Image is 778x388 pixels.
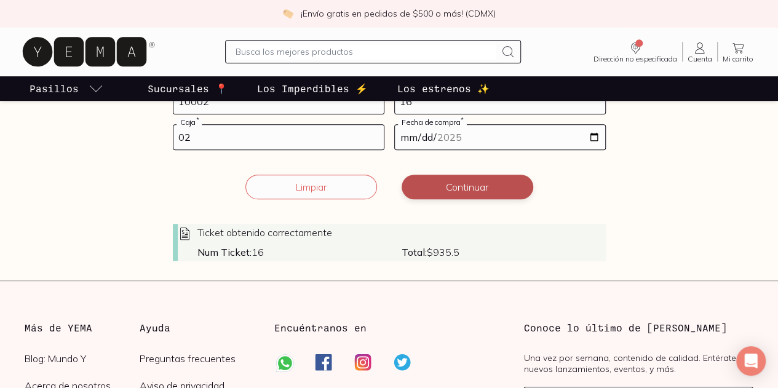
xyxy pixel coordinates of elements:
p: Sucursales 📍 [148,81,228,96]
strong: Total: [402,246,427,258]
span: Dirección no especificada [593,55,677,63]
button: Continuar [402,175,533,199]
input: 123 [395,89,605,114]
p: Pasillos [30,81,79,96]
a: Preguntas frecuentes [140,352,255,365]
strong: Num Ticket: [197,246,252,258]
p: Los estrenos ✨ [397,81,490,96]
span: Ticket obtenido correctamente [197,226,332,239]
h3: Encuéntranos en [274,320,367,335]
p: Una vez por semana, contenido de calidad. Entérate de nuevos lanzamientos, eventos, y más. [523,352,753,374]
input: 03 [173,125,384,149]
h3: Conoce lo último de [PERSON_NAME] [523,320,753,335]
a: Mi carrito [718,41,758,63]
span: Cuenta [688,55,712,63]
img: check [282,8,293,19]
div: Open Intercom Messenger [736,346,766,376]
a: pasillo-todos-link [27,76,106,101]
span: $ 935.5 [402,246,606,258]
span: 16 [197,246,402,258]
label: Fecha de compra [398,117,467,127]
a: Los estrenos ✨ [395,76,492,101]
p: Los Imperdibles ⚡️ [257,81,368,96]
p: ¡Envío gratis en pedidos de $500 o más! (CDMX) [301,7,496,20]
button: Limpiar [245,175,377,199]
a: Blog: Mundo Y [25,352,140,365]
input: 728 [173,89,384,114]
label: Caja [177,117,202,127]
span: Mi carrito [723,55,753,63]
input: Busca los mejores productos [236,44,495,59]
a: Sucursales 📍 [145,76,230,101]
h3: Ayuda [140,320,255,335]
a: Cuenta [683,41,717,63]
input: 14-05-2023 [395,125,605,149]
a: Los Imperdibles ⚡️ [255,76,370,101]
a: Dirección no especificada [589,41,682,63]
h3: Más de YEMA [25,320,140,335]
